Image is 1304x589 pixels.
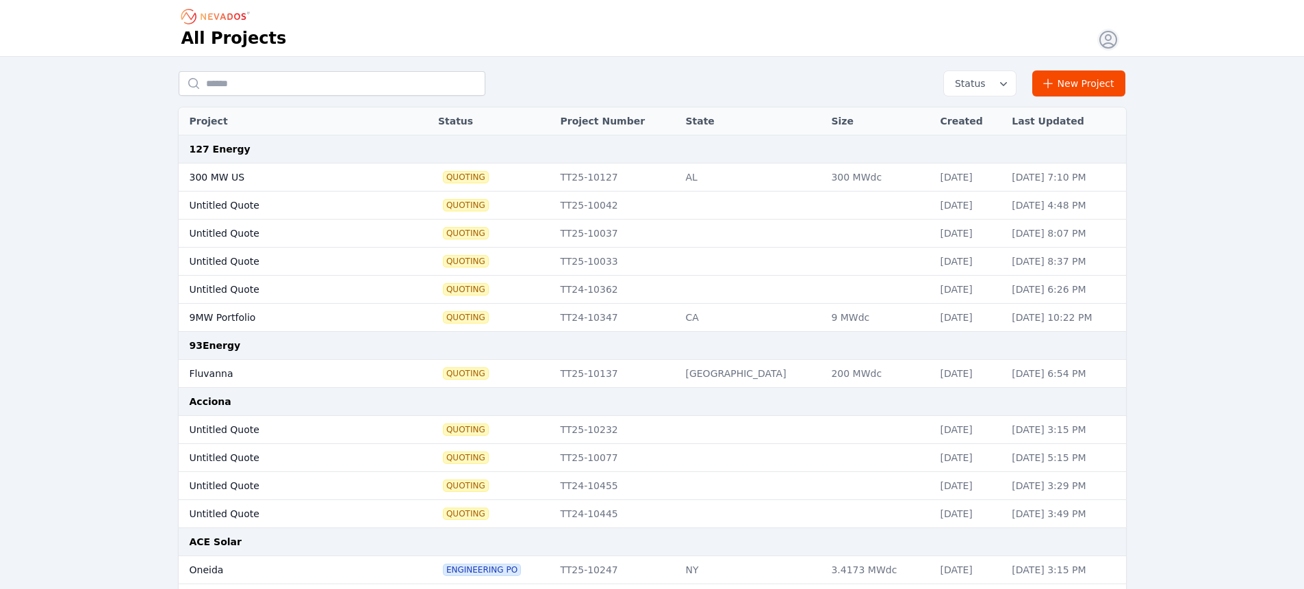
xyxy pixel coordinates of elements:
td: [DATE] [933,163,1005,192]
td: NY [678,556,824,584]
span: Quoting [444,200,488,211]
td: [DATE] [933,472,1005,500]
td: Fluvanna [179,360,396,388]
span: Quoting [444,424,488,435]
tr: Untitled QuoteQuotingTT24-10362[DATE][DATE] 6:26 PM [179,276,1126,304]
td: Untitled Quote [179,500,396,528]
tr: FluvannaQuotingTT25-10137[GEOGRAPHIC_DATA]200 MWdc[DATE][DATE] 6:54 PM [179,360,1126,388]
td: [DATE] 8:37 PM [1005,248,1125,276]
td: Untitled Quote [179,416,396,444]
td: TT25-10077 [553,444,678,472]
td: Untitled Quote [179,192,396,220]
td: 9 MWdc [824,304,933,332]
td: [DATE] 8:07 PM [1005,220,1125,248]
td: 300 MW US [179,163,396,192]
td: Untitled Quote [179,220,396,248]
span: Engineering PO [444,564,520,575]
td: Untitled Quote [179,276,396,304]
td: [DATE] [933,556,1005,584]
span: Quoting [444,284,488,295]
td: [DATE] 3:15 PM [1005,416,1125,444]
th: Last Updated [1005,107,1125,135]
td: Untitled Quote [179,444,396,472]
th: Project [179,107,396,135]
td: 127 Energy [179,135,1126,163]
td: TT25-10137 [553,360,678,388]
td: TT24-10347 [553,304,678,332]
tr: Untitled QuoteQuotingTT25-10033[DATE][DATE] 8:37 PM [179,248,1126,276]
tr: Untitled QuoteQuotingTT24-10455[DATE][DATE] 3:29 PM [179,472,1126,500]
tr: Untitled QuoteQuotingTT24-10445[DATE][DATE] 3:49 PM [179,500,1126,528]
td: [DATE] 3:49 PM [1005,500,1125,528]
td: [DATE] 6:26 PM [1005,276,1125,304]
td: ACE Solar [179,528,1126,556]
td: [DATE] 5:15 PM [1005,444,1125,472]
span: Quoting [444,312,488,323]
td: [DATE] [933,416,1005,444]
td: 200 MWdc [824,360,933,388]
td: TT24-10445 [553,500,678,528]
td: [DATE] 4:48 PM [1005,192,1125,220]
td: [DATE] [933,192,1005,220]
td: [DATE] [933,220,1005,248]
td: [DATE] 10:22 PM [1005,304,1125,332]
td: TT24-10362 [553,276,678,304]
td: 3.4173 MWdc [824,556,933,584]
td: TT25-10037 [553,220,678,248]
td: [DATE] 7:10 PM [1005,163,1125,192]
th: State [678,107,824,135]
tr: 300 MW USQuotingTT25-10127AL300 MWdc[DATE][DATE] 7:10 PM [179,163,1126,192]
td: [DATE] [933,360,1005,388]
td: Oneida [179,556,396,584]
th: Created [933,107,1005,135]
td: 300 MWdc [824,163,933,192]
tr: OneidaEngineering POTT25-10247NY3.4173 MWdc[DATE][DATE] 3:15 PM [179,556,1126,584]
span: Quoting [444,172,488,183]
td: AL [678,163,824,192]
td: [DATE] 6:54 PM [1005,360,1125,388]
a: New Project [1032,70,1126,96]
nav: Breadcrumb [181,5,254,27]
button: Status [944,71,1016,96]
span: Quoting [444,508,488,519]
td: [DATE] [933,248,1005,276]
td: 93Energy [179,332,1126,360]
td: Untitled Quote [179,472,396,500]
th: Size [824,107,933,135]
span: Quoting [444,480,488,491]
td: Acciona [179,388,1126,416]
td: [DATE] [933,276,1005,304]
tr: Untitled QuoteQuotingTT25-10232[DATE][DATE] 3:15 PM [179,416,1126,444]
td: [DATE] [933,444,1005,472]
h1: All Projects [181,27,287,49]
tr: Untitled QuoteQuotingTT25-10037[DATE][DATE] 8:07 PM [179,220,1126,248]
td: CA [678,304,824,332]
th: Status [431,107,554,135]
tr: Untitled QuoteQuotingTT25-10077[DATE][DATE] 5:15 PM [179,444,1126,472]
td: [DATE] [933,304,1005,332]
span: Quoting [444,256,488,267]
span: Quoting [444,368,488,379]
td: [DATE] 3:29 PM [1005,472,1125,500]
span: Quoting [444,228,488,239]
td: TT25-10033 [553,248,678,276]
span: Quoting [444,452,488,463]
td: TT25-10042 [553,192,678,220]
td: TT25-10232 [553,416,678,444]
tr: 9MW PortfolioQuotingTT24-10347CA9 MWdc[DATE][DATE] 10:22 PM [179,304,1126,332]
td: [GEOGRAPHIC_DATA] [678,360,824,388]
td: [DATE] 3:15 PM [1005,556,1125,584]
th: Project Number [553,107,678,135]
td: 9MW Portfolio [179,304,396,332]
tr: Untitled QuoteQuotingTT25-10042[DATE][DATE] 4:48 PM [179,192,1126,220]
td: Untitled Quote [179,248,396,276]
td: TT25-10247 [553,556,678,584]
td: TT24-10455 [553,472,678,500]
span: Status [949,77,986,90]
td: TT25-10127 [553,163,678,192]
td: [DATE] [933,500,1005,528]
